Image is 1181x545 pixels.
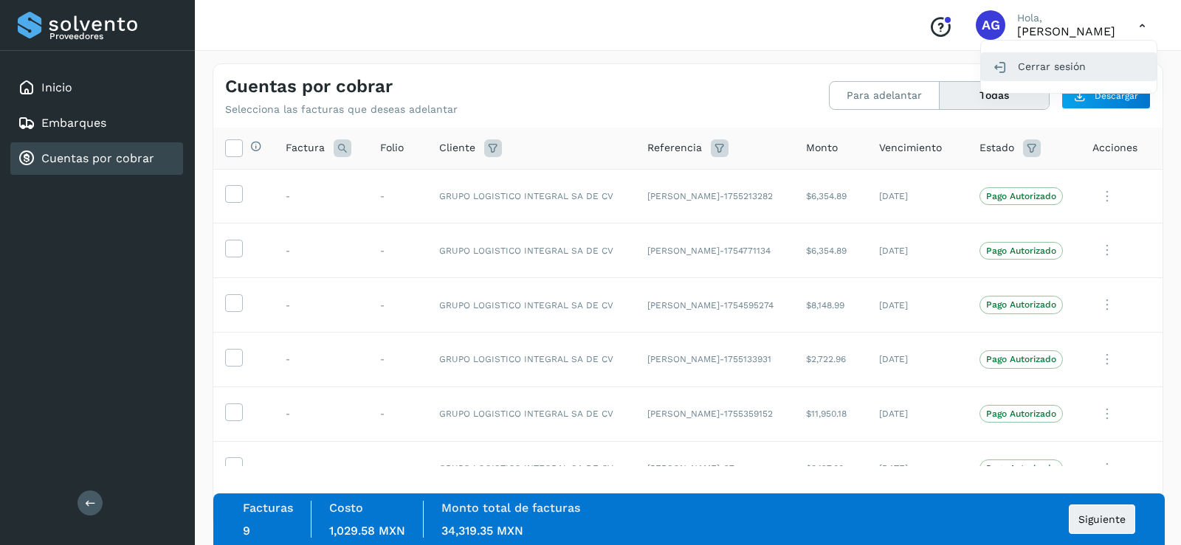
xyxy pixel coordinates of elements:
[1078,514,1126,524] span: Siguiente
[10,142,183,175] div: Cuentas por cobrar
[41,116,106,130] a: Embarques
[41,80,72,94] a: Inicio
[441,501,580,515] label: Monto total de facturas
[49,31,177,41] p: Proveedores
[243,524,250,538] span: 9
[981,52,1157,80] div: Cerrar sesión
[329,501,363,515] label: Costo
[329,524,405,538] span: 1,029.58 MXN
[10,72,183,104] div: Inicio
[10,107,183,139] div: Embarques
[441,524,523,538] span: 34,319.35 MXN
[1069,504,1135,534] button: Siguiente
[41,151,154,165] a: Cuentas por cobrar
[243,501,293,515] label: Facturas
